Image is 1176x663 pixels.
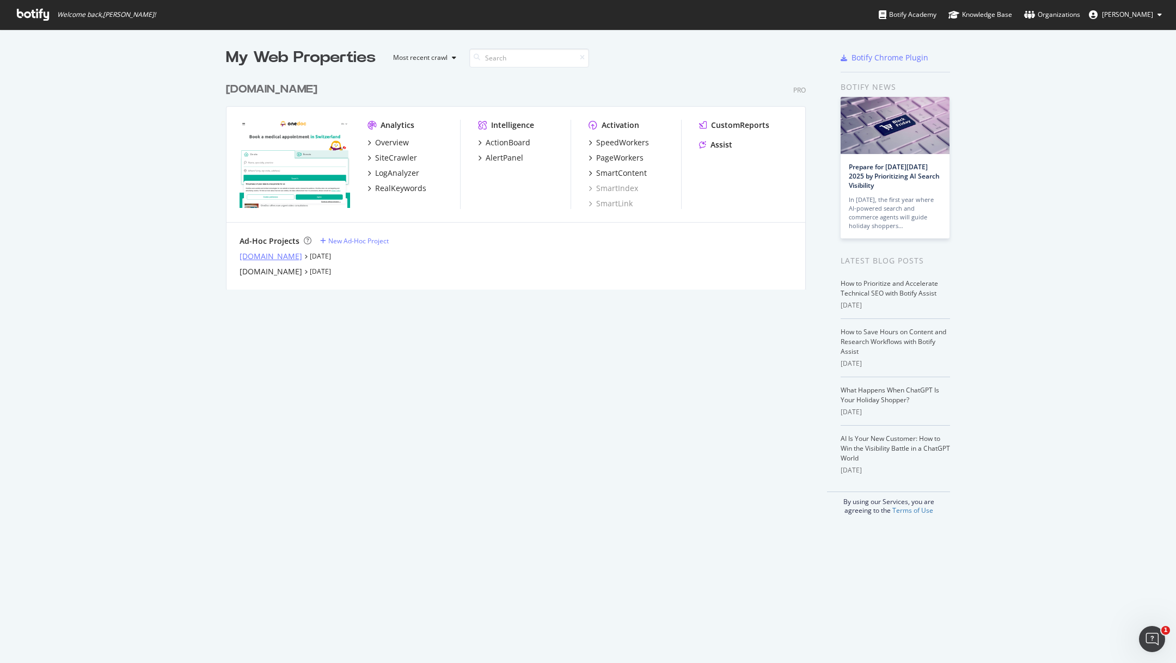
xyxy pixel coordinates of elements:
[367,152,417,163] a: SiteCrawler
[589,152,644,163] a: PageWorkers
[841,359,950,369] div: [DATE]
[240,266,302,277] a: [DOMAIN_NAME]
[841,465,950,475] div: [DATE]
[226,82,317,97] div: [DOMAIN_NAME]
[367,168,419,179] a: LogAnalyzer
[1102,10,1153,19] span: Alexie Barthélemy
[478,152,523,163] a: AlertPanel
[596,137,649,148] div: SpeedWorkers
[1161,626,1170,635] span: 1
[841,255,950,267] div: Latest Blog Posts
[827,492,950,515] div: By using our Services, you are agreeing to the
[841,327,946,356] a: How to Save Hours on Content and Research Workflows with Botify Assist
[841,300,950,310] div: [DATE]
[849,162,940,190] a: Prepare for [DATE][DATE] 2025 by Prioritizing AI Search Visibility
[1024,9,1080,20] div: Organizations
[381,120,414,131] div: Analytics
[57,10,156,19] span: Welcome back, [PERSON_NAME] !
[240,120,350,208] img: onedoc.ch
[841,434,950,463] a: AI Is Your New Customer: How to Win the Visibility Battle in a ChatGPT World
[486,152,523,163] div: AlertPanel
[486,137,530,148] div: ActionBoard
[596,168,647,179] div: SmartContent
[310,267,331,276] a: [DATE]
[375,168,419,179] div: LogAnalyzer
[393,54,448,61] div: Most recent crawl
[310,251,331,261] a: [DATE]
[367,183,426,194] a: RealKeywords
[320,236,389,245] a: New Ad-Hoc Project
[699,139,732,150] a: Assist
[852,52,928,63] div: Botify Chrome Plugin
[841,385,939,404] a: What Happens When ChatGPT Is Your Holiday Shopper?
[841,81,950,93] div: Botify news
[491,120,534,131] div: Intelligence
[948,9,1012,20] div: Knowledge Base
[469,48,589,67] input: Search
[1080,6,1171,23] button: [PERSON_NAME]
[892,506,933,515] a: Terms of Use
[375,152,417,163] div: SiteCrawler
[240,236,299,247] div: Ad-Hoc Projects
[226,82,322,97] a: [DOMAIN_NAME]
[375,183,426,194] div: RealKeywords
[879,9,936,20] div: Botify Academy
[367,137,409,148] a: Overview
[226,47,376,69] div: My Web Properties
[589,168,647,179] a: SmartContent
[699,120,769,131] a: CustomReports
[375,137,409,148] div: Overview
[589,183,638,194] a: SmartIndex
[793,85,806,95] div: Pro
[841,52,928,63] a: Botify Chrome Plugin
[240,251,302,262] a: [DOMAIN_NAME]
[711,120,769,131] div: CustomReports
[596,152,644,163] div: PageWorkers
[1139,626,1165,652] iframe: Intercom live chat
[226,69,814,290] div: grid
[849,195,941,230] div: In [DATE], the first year where AI-powered search and commerce agents will guide holiday shoppers…
[589,137,649,148] a: SpeedWorkers
[841,279,938,298] a: How to Prioritize and Accelerate Technical SEO with Botify Assist
[589,198,633,209] a: SmartLink
[841,407,950,417] div: [DATE]
[478,137,530,148] a: ActionBoard
[710,139,732,150] div: Assist
[384,49,461,66] button: Most recent crawl
[602,120,639,131] div: Activation
[328,236,389,245] div: New Ad-Hoc Project
[841,97,950,154] img: Prepare for Black Friday 2025 by Prioritizing AI Search Visibility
